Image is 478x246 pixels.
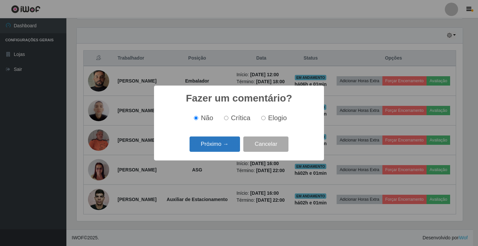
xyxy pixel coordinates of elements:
button: Próximo → [190,136,240,152]
button: Cancelar [243,136,288,152]
span: Elogio [268,114,287,122]
input: Não [194,116,198,120]
h2: Fazer um comentário? [186,92,292,104]
input: Crítica [224,116,228,120]
span: Crítica [231,114,251,122]
span: Não [201,114,213,122]
input: Elogio [261,116,266,120]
